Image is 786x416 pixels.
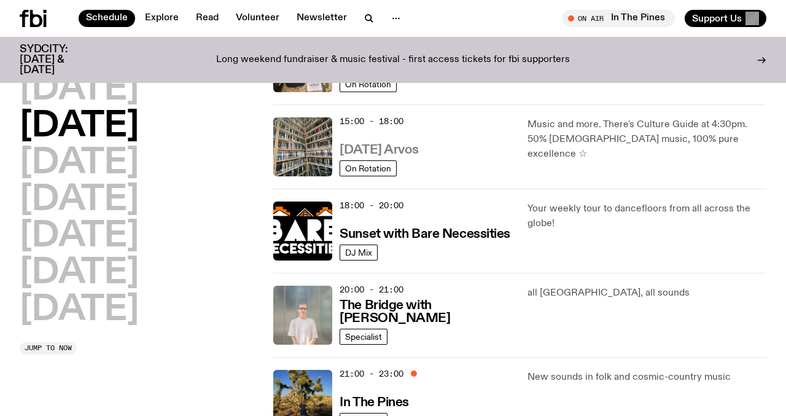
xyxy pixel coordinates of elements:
[20,73,139,107] button: [DATE]
[20,293,139,328] button: [DATE]
[345,79,391,88] span: On Rotation
[25,345,72,351] span: Jump to now
[340,226,510,241] a: Sunset with Bare Necessities
[340,297,512,325] a: The Bridge with [PERSON_NAME]
[340,116,403,127] span: 15:00 - 18:00
[562,10,675,27] button: On AirIn The Pines
[273,117,332,176] img: A corner shot of the fbi music library
[340,299,512,325] h3: The Bridge with [PERSON_NAME]
[340,368,403,380] span: 21:00 - 23:00
[138,10,186,27] a: Explore
[189,10,226,27] a: Read
[527,202,766,231] p: Your weekly tour to dancefloors from all across the globe!
[289,10,354,27] a: Newsletter
[340,329,387,345] a: Specialist
[20,44,98,76] h3: SYDCITY: [DATE] & [DATE]
[345,332,382,341] span: Specialist
[340,141,419,157] a: [DATE] Arvos
[345,248,372,257] span: DJ Mix
[20,219,139,254] button: [DATE]
[692,13,742,24] span: Support Us
[79,10,135,27] a: Schedule
[228,10,287,27] a: Volunteer
[527,370,766,385] p: New sounds in folk and cosmic-country music
[340,144,419,157] h3: [DATE] Arvos
[340,200,403,211] span: 18:00 - 20:00
[340,245,378,261] a: DJ Mix
[340,396,409,409] h3: In The Pines
[273,286,332,345] img: Mara stands in front of a frosted glass wall wearing a cream coloured t-shirt and black glasses. ...
[527,117,766,162] p: Music and more. There's Culture Guide at 4:30pm. 50% [DEMOGRAPHIC_DATA] music, 100% pure excellen...
[216,55,570,66] p: Long weekend fundraiser & music festival - first access tickets for fbi supporters
[340,160,397,176] a: On Rotation
[20,342,77,355] button: Jump to now
[20,256,139,291] button: [DATE]
[340,394,409,409] a: In The Pines
[685,10,766,27] button: Support Us
[340,284,403,296] span: 20:00 - 21:00
[20,183,139,218] button: [DATE]
[20,146,139,181] button: [DATE]
[340,76,397,92] a: On Rotation
[340,228,510,241] h3: Sunset with Bare Necessities
[527,286,766,300] p: all [GEOGRAPHIC_DATA], all sounds
[20,109,139,144] button: [DATE]
[273,202,332,261] img: Bare Necessities
[345,163,391,173] span: On Rotation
